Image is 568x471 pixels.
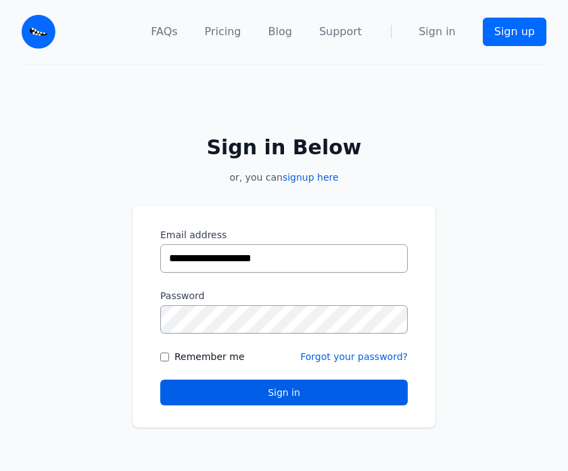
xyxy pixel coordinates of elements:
[319,24,362,40] a: Support
[419,24,456,40] a: Sign in
[160,228,408,242] label: Email address
[133,171,435,184] p: or, you can
[300,351,408,362] a: Forgot your password?
[268,24,292,40] a: Blog
[160,380,408,405] button: Sign in
[283,172,339,183] a: signup here
[133,135,435,160] h2: Sign in Below
[483,18,546,46] a: Sign up
[205,24,241,40] a: Pricing
[174,350,245,363] label: Remember me
[160,289,408,302] label: Password
[22,15,55,49] img: Email Monster
[151,24,177,40] a: FAQs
